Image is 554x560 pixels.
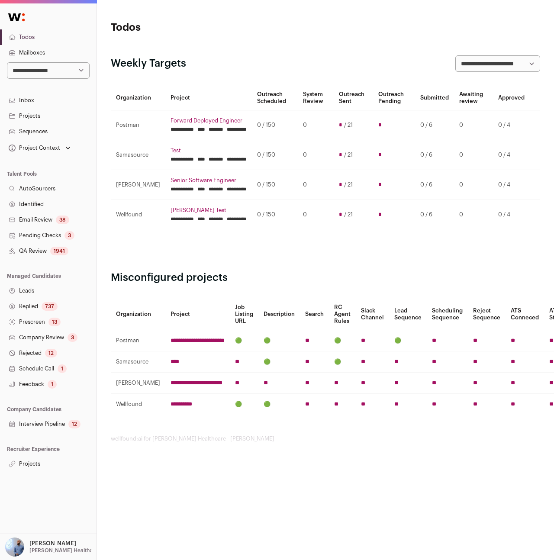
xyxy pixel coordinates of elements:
[252,140,298,170] td: 0 / 150
[252,110,298,140] td: 0 / 150
[45,349,57,357] div: 12
[252,170,298,200] td: 0 / 150
[171,117,247,124] a: Forward Deployed Engineer
[165,299,230,330] th: Project
[56,216,69,224] div: 38
[111,57,186,71] h2: Weekly Targets
[111,170,165,200] td: [PERSON_NAME]
[415,86,454,110] th: Submitted
[373,86,415,110] th: Outreach Pending
[344,211,353,218] span: / 21
[5,537,24,557] img: 97332-medium_jpg
[42,302,58,311] div: 737
[171,207,247,214] a: [PERSON_NAME] Test
[3,537,93,557] button: Open dropdown
[64,231,74,240] div: 3
[111,200,165,230] td: Wellfound
[111,435,540,442] footer: wellfound:ai for [PERSON_NAME] Healthcare - [PERSON_NAME]
[111,140,165,170] td: Samasource
[454,170,493,200] td: 0
[389,330,427,351] td: 🟢
[258,394,300,415] td: 🟢
[111,299,165,330] th: Organization
[29,540,76,547] p: [PERSON_NAME]
[111,21,254,35] h1: Todos
[230,330,258,351] td: 🟢
[171,177,247,184] a: Senior Software Engineer
[111,330,165,351] td: Postman
[298,200,334,230] td: 0
[171,147,247,154] a: Test
[493,86,530,110] th: Approved
[415,170,454,200] td: 0 / 6
[111,110,165,140] td: Postman
[415,200,454,230] td: 0 / 6
[506,299,544,330] th: ATS Conneced
[334,86,373,110] th: Outreach Sent
[50,247,68,255] div: 1941
[329,299,356,330] th: RC Agent Rules
[230,394,258,415] td: 🟢
[493,200,530,230] td: 0 / 4
[230,299,258,330] th: Job Listing URL
[298,110,334,140] td: 0
[165,86,252,110] th: Project
[454,200,493,230] td: 0
[415,110,454,140] td: 0 / 6
[344,181,353,188] span: / 21
[111,394,165,415] td: Wellfound
[7,142,72,154] button: Open dropdown
[356,299,389,330] th: Slack Channel
[344,122,353,129] span: / 21
[68,333,77,342] div: 3
[111,271,540,285] h2: Misconfigured projects
[344,151,353,158] span: / 21
[252,86,298,110] th: Outreach Scheduled
[7,145,60,151] div: Project Context
[3,9,29,26] img: Wellfound
[29,547,101,554] p: [PERSON_NAME] Healthcare
[427,299,468,330] th: Scheduling Sequence
[454,140,493,170] td: 0
[48,318,61,326] div: 13
[454,86,493,110] th: Awaiting review
[298,170,334,200] td: 0
[252,200,298,230] td: 0 / 150
[329,330,356,351] td: 🟢
[415,140,454,170] td: 0 / 6
[389,299,427,330] th: Lead Sequence
[300,299,329,330] th: Search
[493,170,530,200] td: 0 / 4
[454,110,493,140] td: 0
[258,330,300,351] td: 🟢
[329,351,356,373] td: 🟢
[258,299,300,330] th: Description
[298,86,334,110] th: System Review
[298,140,334,170] td: 0
[468,299,506,330] th: Reject Sequence
[68,420,81,428] div: 12
[111,86,165,110] th: Organization
[493,110,530,140] td: 0 / 4
[111,373,165,394] td: [PERSON_NAME]
[493,140,530,170] td: 0 / 4
[58,364,67,373] div: 1
[48,380,57,389] div: 1
[111,351,165,373] td: Samasource
[258,351,300,373] td: 🟢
